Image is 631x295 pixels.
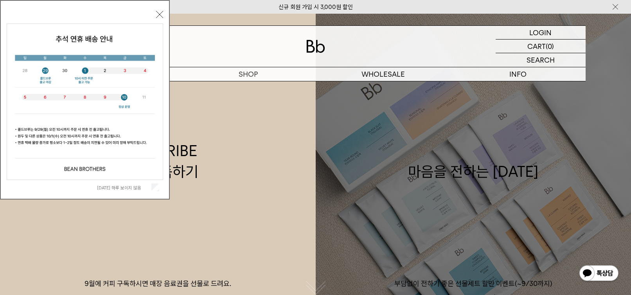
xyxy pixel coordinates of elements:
img: 로고 [306,40,325,53]
p: SEARCH [527,53,555,67]
p: LOGIN [529,26,552,39]
p: INFO [451,67,586,81]
a: 신규 회원 가입 시 3,000원 할인 [279,4,353,11]
a: LOGIN [496,26,586,40]
div: 마음을 전하는 [DATE] [408,140,539,182]
a: CART (0) [496,40,586,53]
button: 닫기 [156,11,163,18]
a: SHOP [181,67,316,81]
p: (0) [546,40,554,53]
label: [DATE] 하루 보이지 않음 [97,185,150,191]
img: 카카오톡 채널 1:1 채팅 버튼 [579,264,619,283]
img: 5e4d662c6b1424087153c0055ceb1a13_140731.jpg [7,24,163,180]
p: WHOLESALE [316,67,451,81]
p: CART [527,40,546,53]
